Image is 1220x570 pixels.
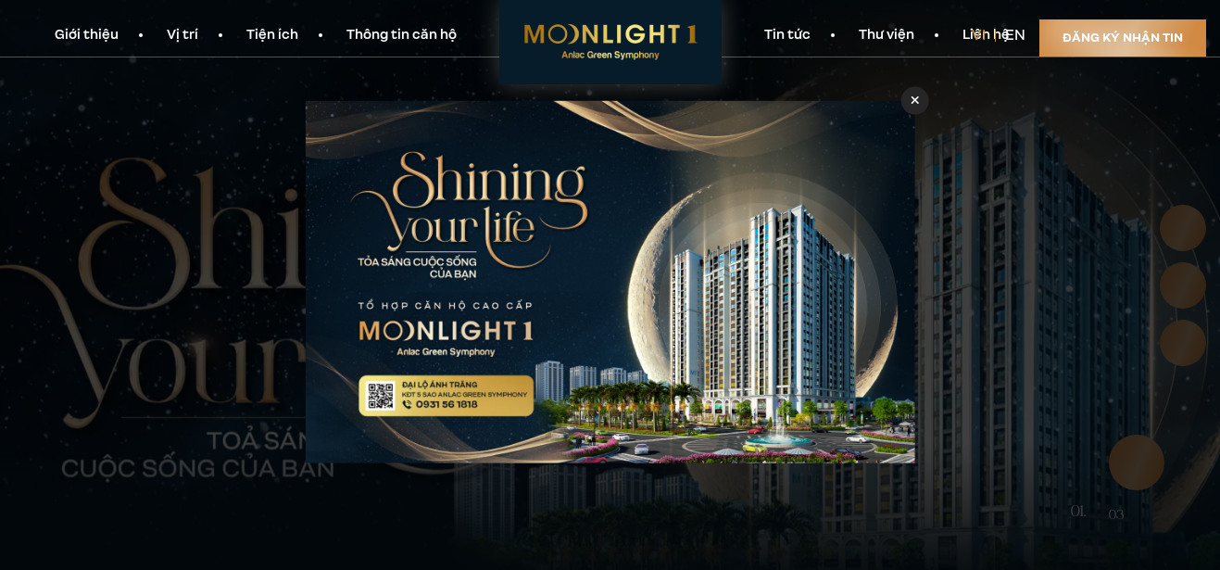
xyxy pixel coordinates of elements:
[222,26,322,45] a: Tiện ích
[1039,19,1206,57] a: Đăng ký nhận tin
[835,26,938,45] a: Thư viện
[1005,25,1025,45] a: en
[322,26,481,45] a: Thông tin căn hộ
[938,26,1034,45] a: Liên hệ
[972,25,986,45] a: vi
[31,26,143,45] a: Giới thiệu
[143,26,222,45] a: Vị trí
[740,26,835,45] a: Tin tức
